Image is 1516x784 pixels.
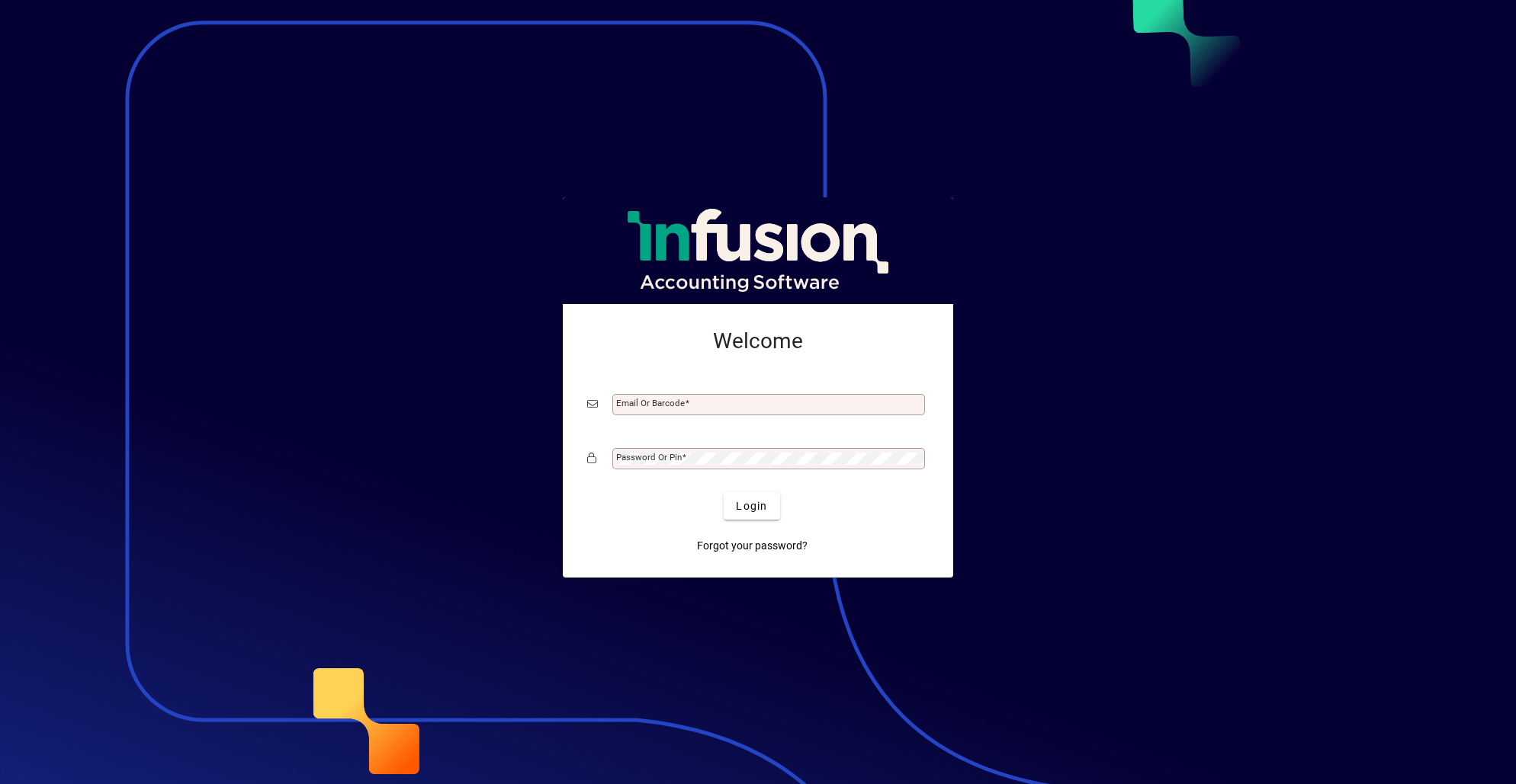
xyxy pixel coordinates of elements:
[587,328,929,354] h2: Welcome
[736,498,767,514] span: Login
[697,538,808,554] span: Forgot your password?
[724,492,779,520] button: Login
[691,532,814,559] a: Forgot your password?
[616,398,685,408] mat-label: Email or Barcode
[616,452,682,462] mat-label: Password or Pin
